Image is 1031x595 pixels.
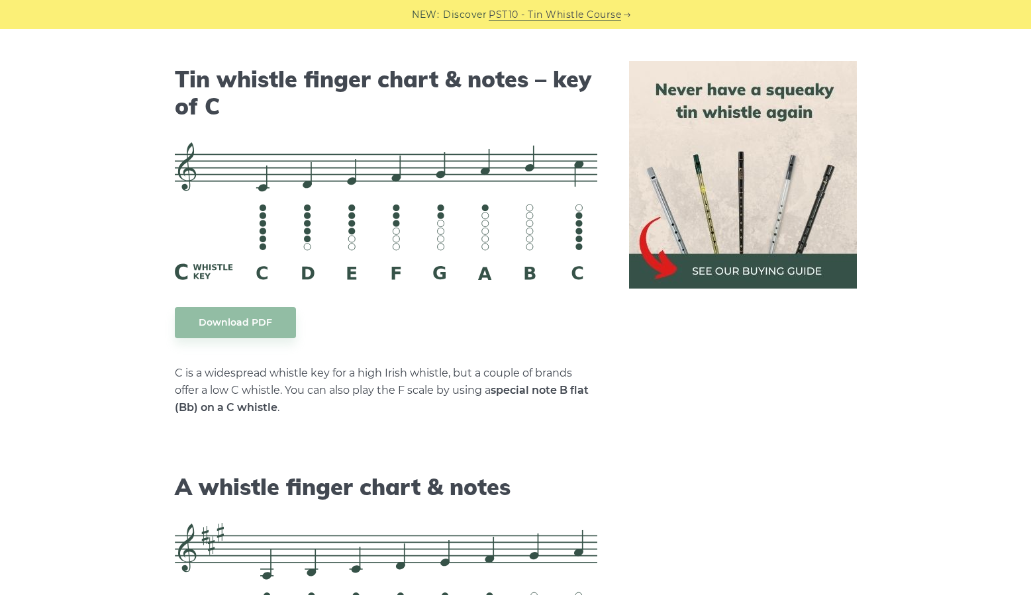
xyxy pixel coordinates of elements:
span: NEW: [412,7,439,23]
img: C Whistle Fingering Chart And Notes [175,142,597,280]
h2: Tin whistle finger chart & notes – key of C [175,66,597,120]
p: C is a widespread whistle key for a high Irish whistle, but a couple of brands offer a low C whis... [175,365,597,416]
a: PST10 - Tin Whistle Course [489,7,621,23]
img: tin whistle buying guide [629,61,857,289]
a: Download PDF [175,307,296,338]
span: Discover [443,7,487,23]
h2: A whistle finger chart & notes [175,474,597,501]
